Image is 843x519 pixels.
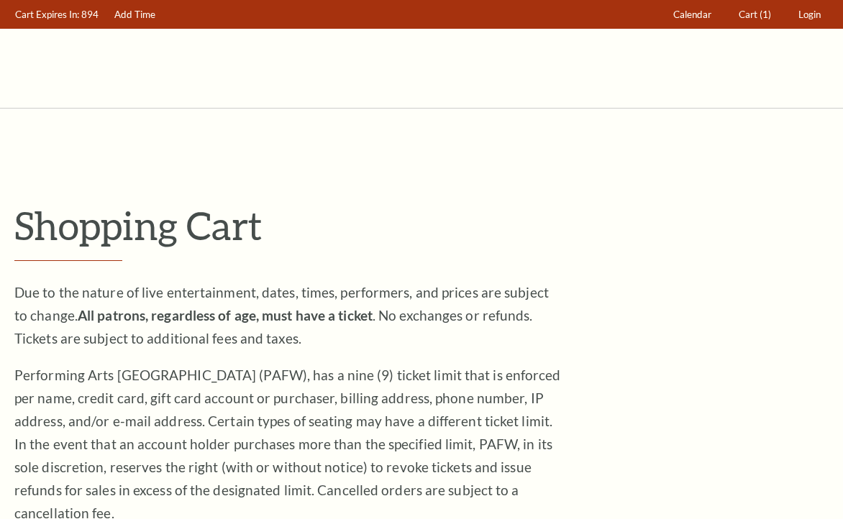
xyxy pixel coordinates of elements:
[760,9,771,20] span: (1)
[792,1,828,29] a: Login
[798,9,821,20] span: Login
[14,202,829,249] p: Shopping Cart
[732,1,778,29] a: Cart (1)
[81,9,99,20] span: 894
[739,9,757,20] span: Cart
[667,1,719,29] a: Calendar
[108,1,163,29] a: Add Time
[15,9,79,20] span: Cart Expires In:
[14,284,549,346] span: Due to the nature of live entertainment, dates, times, performers, and prices are subject to chan...
[78,307,373,323] strong: All patrons, regardless of age, must have a ticket
[673,9,711,20] span: Calendar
